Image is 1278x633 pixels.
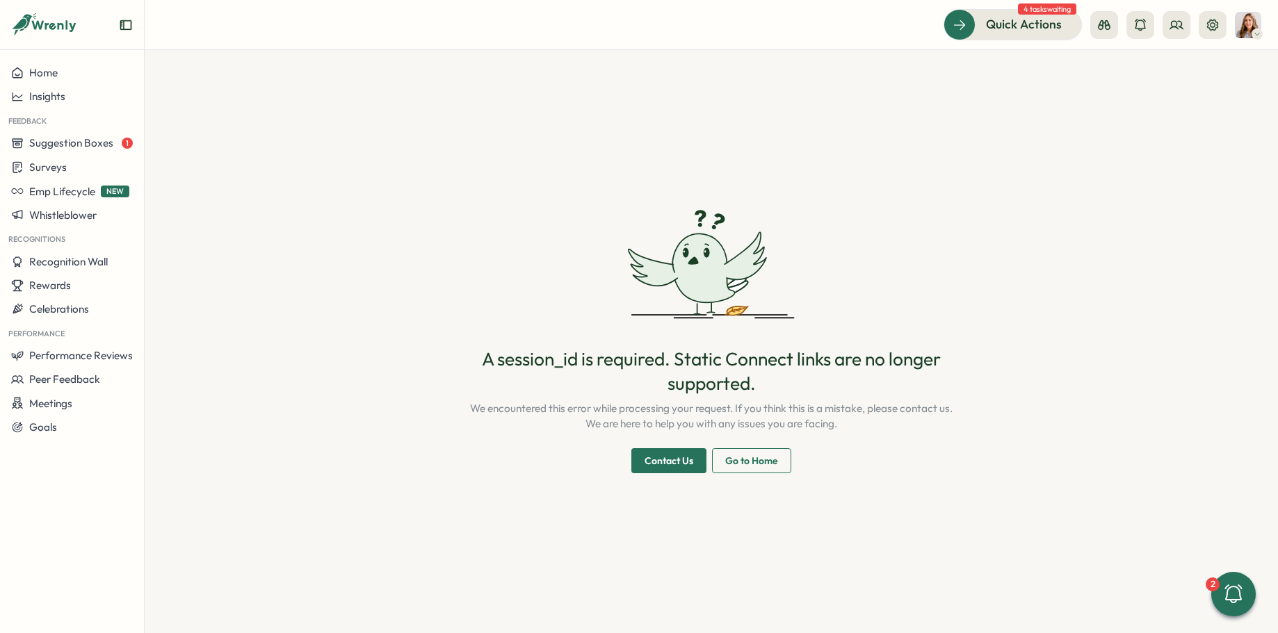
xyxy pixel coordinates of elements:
[29,90,65,103] span: Insights
[470,401,953,431] p: We encountered this error while processing your request. If you think this is a mistake, please c...
[101,186,129,197] span: NEW
[29,185,95,198] span: Emp Lifecycle
[1211,572,1256,616] button: 2
[122,138,133,149] span: 1
[29,161,67,174] span: Surveys
[29,302,89,315] span: Celebrations
[29,372,100,386] span: Peer Feedback
[1235,12,1261,38] img: Becky Romero
[1018,3,1076,15] span: 4 tasks waiting
[29,279,71,292] span: Rewards
[119,18,133,32] button: Expand sidebar
[944,9,1082,40] button: Quick Actions
[29,66,58,79] span: Home
[29,397,72,410] span: Meetings
[631,448,706,473] button: Contact Us
[986,15,1062,33] span: Quick Actions
[725,449,778,472] span: Go to Home
[712,448,791,473] button: Go to Home
[29,255,108,268] span: Recognition Wall
[29,420,57,434] span: Goals
[645,449,693,472] span: Contact Us
[29,349,133,362] span: Performance Reviews
[29,136,113,149] span: Suggestion Boxes
[29,208,97,222] span: Whistleblower
[1206,577,1220,591] div: 2
[444,347,978,395] p: A session_id is required. Static Connect links are no longer supported.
